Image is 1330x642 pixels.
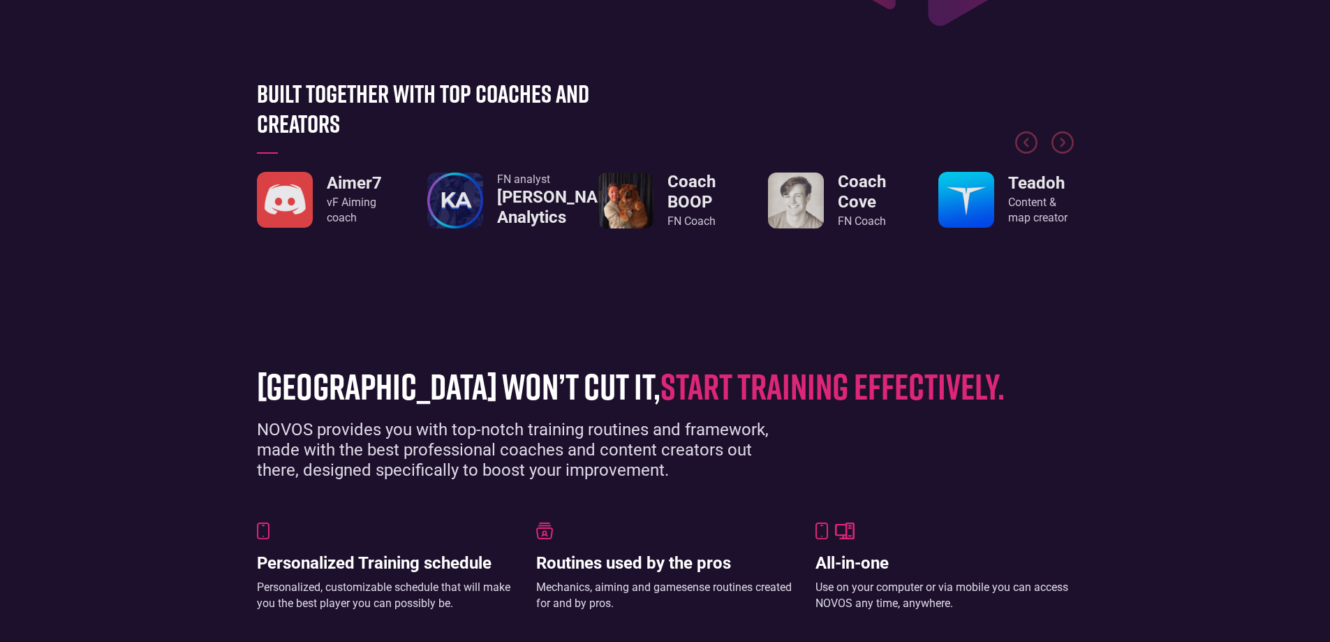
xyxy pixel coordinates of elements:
[1051,131,1074,154] div: Next slide
[1008,195,1074,226] div: Content & map creator
[660,364,1005,407] span: start training effectively.
[1051,131,1074,166] div: Next slide
[838,214,903,229] div: FN Coach
[257,553,515,574] h3: Personalized Training schedule
[598,172,733,229] div: 5 / 8
[327,173,392,194] h3: Aimer7
[938,172,1074,228] a: TeadohContent & map creator
[257,172,392,228] div: 3 / 8
[1015,131,1037,166] div: Previous slide
[667,172,733,212] h3: Coach BOOP
[768,172,903,229] div: 6 / 8
[536,580,795,611] div: Mechanics, aiming and gamesense routines created for and by pros.
[427,172,563,229] a: FN analyst[PERSON_NAME] Analytics
[427,172,563,229] div: 4 / 8
[815,553,1074,574] h3: All-in-one
[667,214,733,229] div: FN Coach
[536,553,795,574] h3: Routines used by the pros
[598,172,733,229] a: Coach BOOPFN Coach
[768,172,903,229] a: Coach CoveFN Coach
[327,195,392,226] div: vF Aiming coach
[1008,173,1074,194] h3: Teadoh
[838,172,903,212] h3: Coach Cove
[257,580,515,611] div: Personalized, customizable schedule that will make you the best player you can possibly be.
[257,420,795,480] div: NOVOS provides you with top-notch training routines and framework, made with the best professiona...
[938,172,1074,228] div: 7 / 8
[815,580,1074,611] div: Use on your computer or via mobile you can access NOVOS any time, anywhere.
[257,172,392,228] a: Aimer7vF Aiming coach
[257,366,1053,406] h1: [GEOGRAPHIC_DATA] won’t cut it,
[497,172,627,187] div: FN analyst
[497,187,627,228] h3: [PERSON_NAME] Analytics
